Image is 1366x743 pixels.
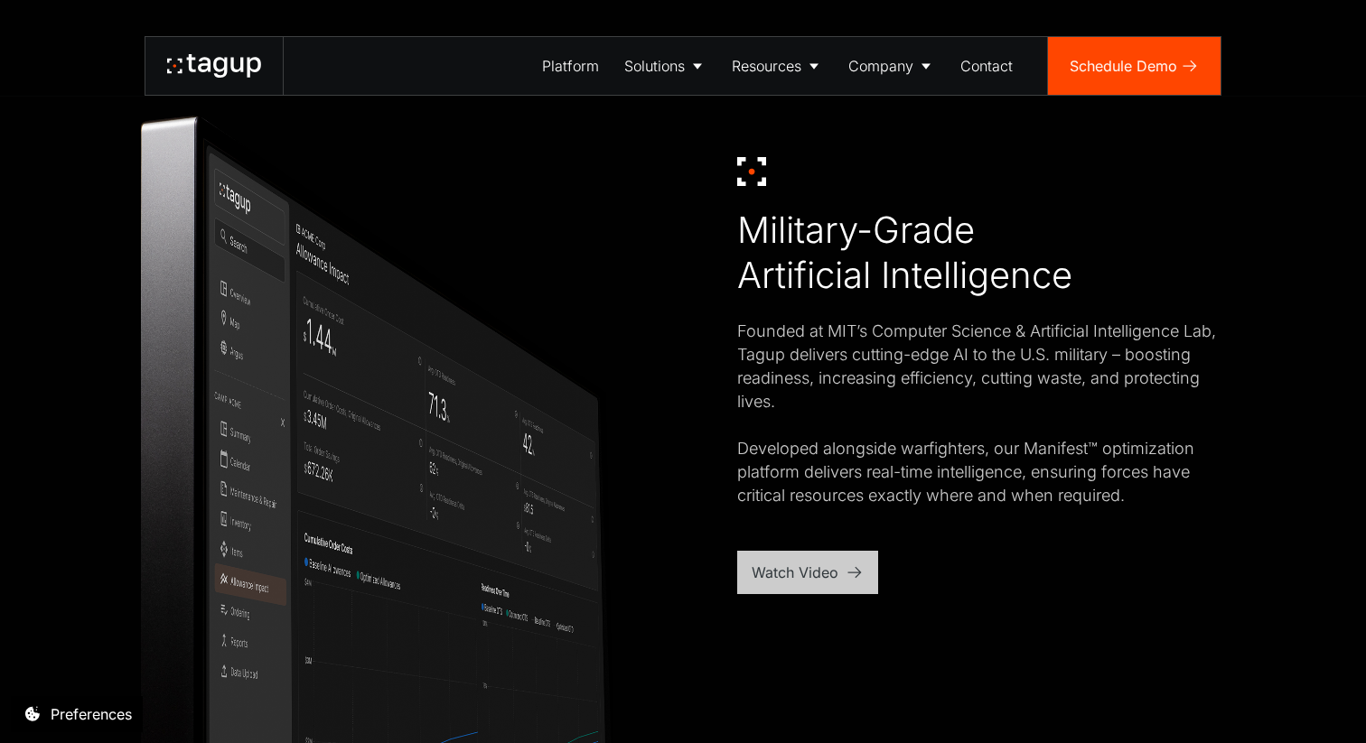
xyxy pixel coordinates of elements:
[1048,37,1221,95] a: Schedule Demo
[836,37,948,95] a: Company
[719,37,836,95] a: Resources
[848,55,913,77] div: Company
[529,37,612,95] a: Platform
[948,37,1025,95] a: Contact
[737,320,1225,508] div: Founded at MIT’s Computer Science & Artificial Intelligence Lab, Tagup delivers cutting-edge AI t...
[624,55,685,77] div: Solutions
[732,55,801,77] div: Resources
[1070,55,1177,77] div: Schedule Demo
[960,55,1013,77] div: Contact
[51,703,132,725] div: Preferences
[542,55,599,77] div: Platform
[737,208,1072,298] div: Military-Grade Artificial Intelligence
[612,37,719,95] a: Solutions
[752,562,838,583] div: Watch Video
